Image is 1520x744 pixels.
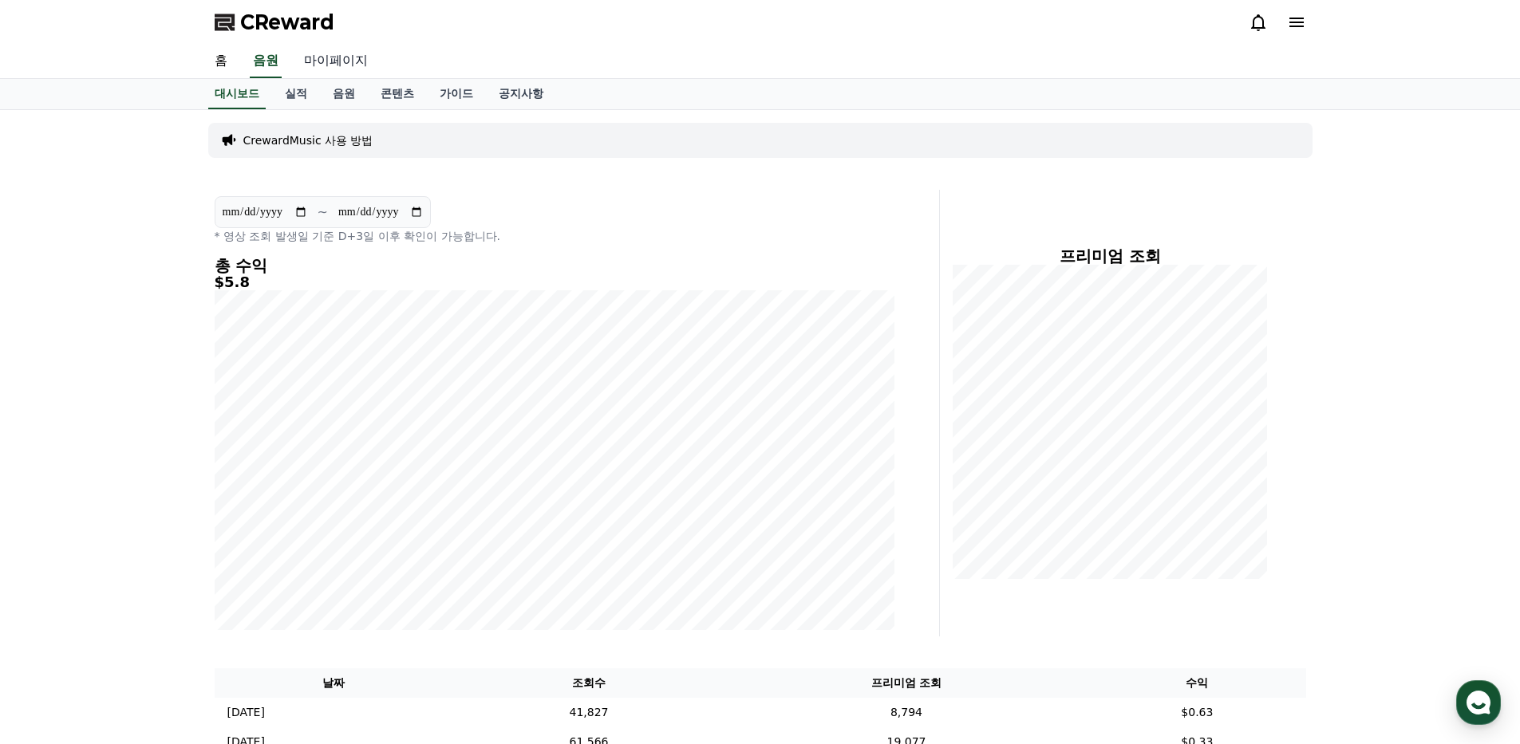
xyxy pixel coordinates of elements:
[453,698,724,727] td: 41,827
[227,704,265,721] p: [DATE]
[105,506,206,545] a: 대화
[208,79,266,109] a: 대시보드
[243,132,373,148] a: CrewardMusic 사용 방법
[215,10,334,35] a: CReward
[240,10,334,35] span: CReward
[953,247,1268,265] h4: 프리미엄 조회
[215,668,454,698] th: 날짜
[1088,698,1305,727] td: $0.63
[1088,668,1305,698] th: 수익
[250,45,282,78] a: 음원
[146,530,165,543] span: 대화
[247,529,266,542] span: 설정
[318,203,328,222] p: ~
[215,228,894,244] p: * 영상 조회 발생일 기준 D+3일 이후 확인이 가능합니다.
[202,45,240,78] a: 홈
[206,506,306,545] a: 설정
[50,529,60,542] span: 홈
[368,79,427,109] a: 콘텐츠
[724,698,1088,727] td: 8,794
[724,668,1088,698] th: 프리미엄 조회
[5,506,105,545] a: 홈
[215,257,894,274] h4: 총 수익
[453,668,724,698] th: 조회수
[215,274,894,290] h5: $5.8
[272,79,320,109] a: 실적
[320,79,368,109] a: 음원
[427,79,486,109] a: 가이드
[486,79,556,109] a: 공지사항
[291,45,381,78] a: 마이페이지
